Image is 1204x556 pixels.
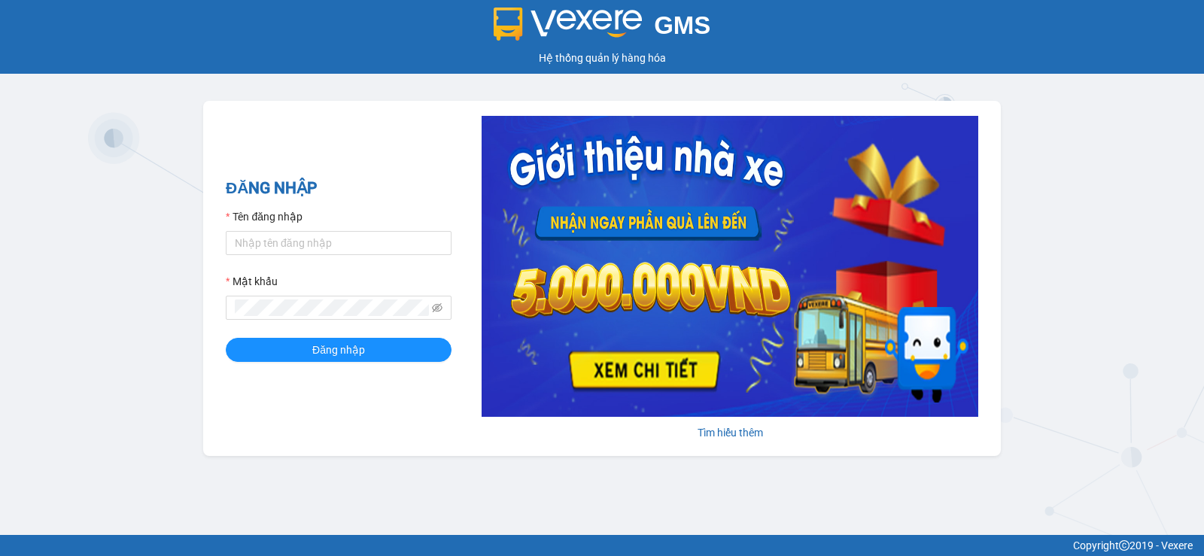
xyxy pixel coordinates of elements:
[11,537,1193,554] div: Copyright 2019 - Vexere
[654,11,710,39] span: GMS
[312,342,365,358] span: Đăng nhập
[432,302,442,313] span: eye-invisible
[235,299,429,316] input: Mật khẩu
[4,50,1200,66] div: Hệ thống quản lý hàng hóa
[226,176,451,201] h2: ĐĂNG NHẬP
[226,231,451,255] input: Tên đăng nhập
[226,338,451,362] button: Đăng nhập
[482,424,978,441] div: Tìm hiểu thêm
[482,116,978,417] img: banner-0
[494,8,643,41] img: logo 2
[1119,540,1130,551] span: copyright
[494,23,711,35] a: GMS
[226,273,278,290] label: Mật khẩu
[226,208,303,225] label: Tên đăng nhập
